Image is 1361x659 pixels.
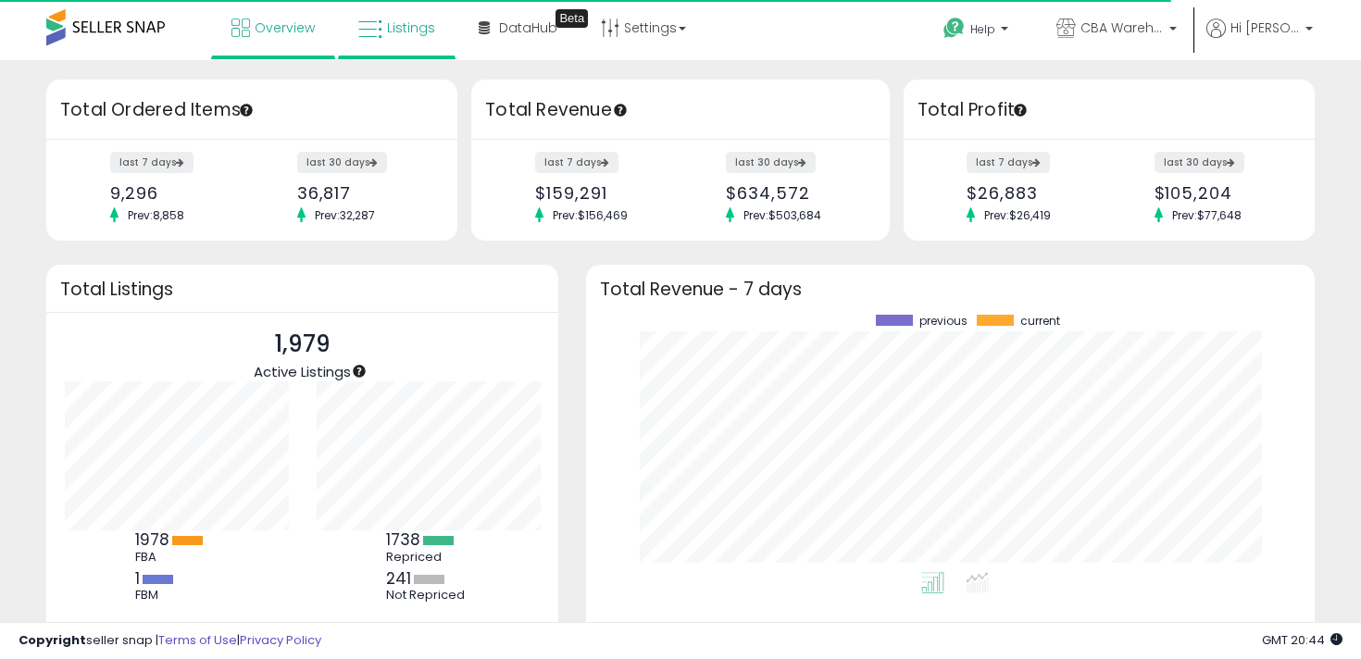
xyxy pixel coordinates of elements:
div: $634,572 [726,183,857,203]
span: Prev: $156,469 [543,207,637,223]
span: Overview [255,19,315,37]
h3: Total Profit [918,97,1301,123]
div: Repriced [386,550,469,565]
div: $105,204 [1155,183,1282,203]
span: Prev: $77,648 [1163,207,1251,223]
a: Terms of Use [158,631,237,649]
label: last 30 days [1155,152,1244,173]
div: Tooltip anchor [238,102,255,118]
label: last 30 days [297,152,387,173]
b: 1 [135,567,140,590]
label: last 30 days [726,152,816,173]
label: last 7 days [110,152,194,173]
b: 1978 [135,528,169,551]
b: 241 [386,567,411,590]
div: seller snap | | [19,632,321,650]
div: FBM [135,588,219,603]
div: FBA [135,550,219,565]
label: last 7 days [967,152,1050,173]
div: Not Repriced [386,588,469,603]
span: Help [970,21,995,37]
div: Tooltip anchor [351,363,368,379]
a: Privacy Policy [240,631,321,649]
a: Hi [PERSON_NAME] [1206,19,1313,60]
h3: Total Ordered Items [60,97,443,123]
div: Tooltip anchor [1012,102,1029,118]
div: $159,291 [535,183,667,203]
span: current [1020,315,1060,328]
span: DataHub [499,19,557,37]
h3: Total Listings [60,282,544,296]
span: CBA Warehouses [1080,19,1164,37]
div: 9,296 [110,183,238,203]
b: 1738 [386,528,420,551]
span: Hi [PERSON_NAME] [1230,19,1300,37]
span: Prev: 32,287 [306,207,384,223]
span: Prev: $503,684 [734,207,830,223]
span: Prev: $26,419 [975,207,1060,223]
h3: Total Revenue [485,97,876,123]
span: Listings [387,19,435,37]
span: Active Listings [254,362,351,381]
span: 2025-10-9 20:44 GMT [1262,631,1342,649]
h3: Total Revenue - 7 days [600,282,1301,296]
div: $26,883 [967,183,1094,203]
div: Tooltip anchor [556,9,588,28]
p: 1,979 [254,327,351,362]
i: Get Help [943,17,966,40]
a: Help [929,3,1027,60]
div: Tooltip anchor [612,102,629,118]
span: previous [919,315,968,328]
strong: Copyright [19,631,86,649]
div: 36,817 [297,183,425,203]
span: Prev: 8,858 [119,207,194,223]
label: last 7 days [535,152,618,173]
